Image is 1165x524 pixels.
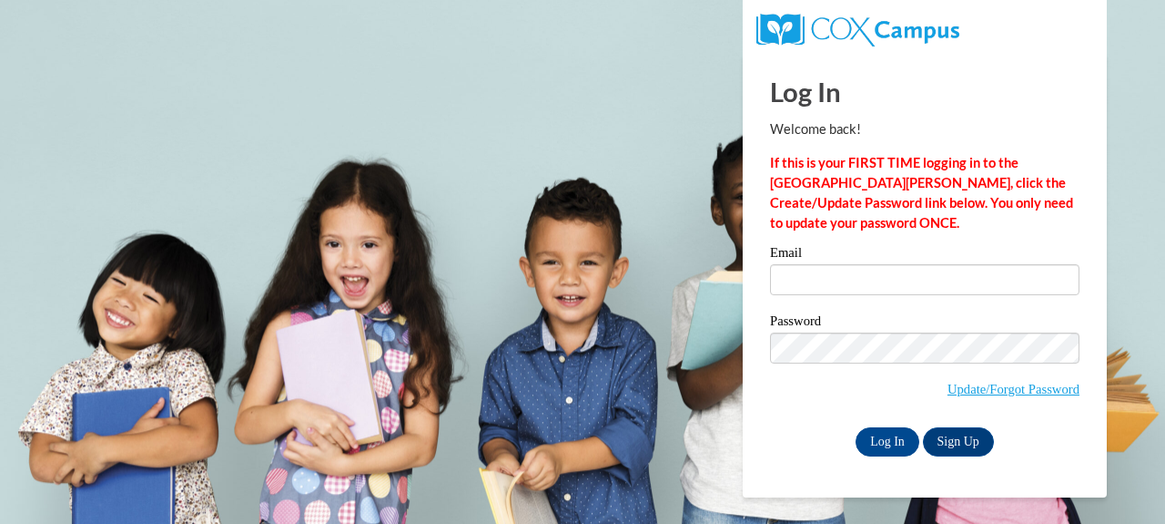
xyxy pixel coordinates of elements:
[770,314,1079,333] label: Password
[770,155,1073,231] strong: If this is your FIRST TIME logging in to the [GEOGRAPHIC_DATA][PERSON_NAME], click the Create/Upd...
[947,382,1079,396] a: Update/Forgot Password
[770,246,1079,264] label: Email
[756,14,959,46] img: COX Campus
[756,21,959,36] a: COX Campus
[770,119,1079,139] p: Welcome back!
[856,427,919,457] input: Log In
[770,73,1079,110] h1: Log In
[923,427,994,457] a: Sign Up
